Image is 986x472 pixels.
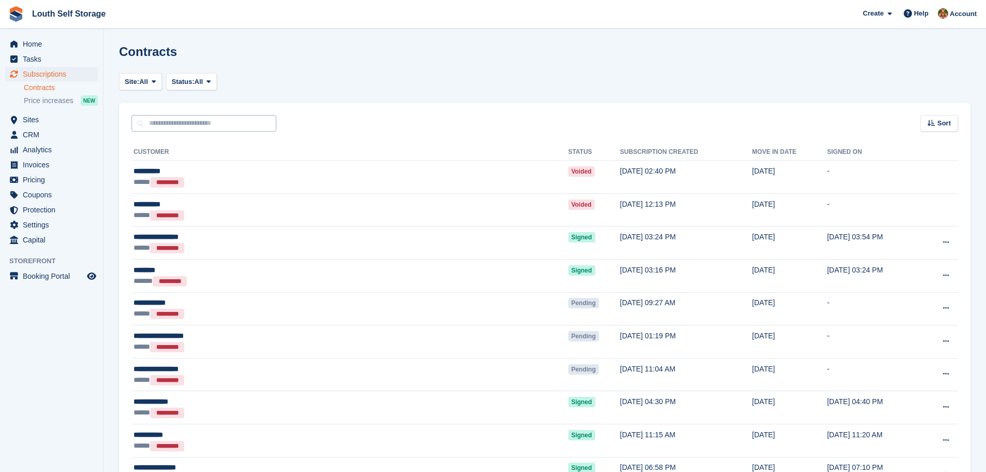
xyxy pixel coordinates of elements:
[568,144,620,161] th: Status
[23,218,85,232] span: Settings
[752,193,827,226] td: [DATE]
[827,424,921,457] td: [DATE] 11:20 AM
[5,173,98,187] a: menu
[23,203,85,217] span: Protection
[827,292,921,325] td: -
[125,77,139,87] span: Site:
[5,67,98,81] a: menu
[827,391,921,424] td: [DATE] 04:40 PM
[568,265,595,276] span: Signed
[568,298,599,308] span: Pending
[827,161,921,194] td: -
[620,193,752,226] td: [DATE] 12:13 PM
[568,232,595,242] span: Signed
[172,77,195,87] span: Status:
[5,37,98,51] a: menu
[827,325,921,359] td: -
[620,226,752,260] td: [DATE] 03:24 PM
[950,9,977,19] span: Account
[620,292,752,325] td: [DATE] 09:27 AM
[23,269,85,283] span: Booking Portal
[827,226,921,260] td: [DATE] 03:54 PM
[620,358,752,391] td: [DATE] 11:04 AM
[5,158,98,172] a: menu
[24,95,98,106] a: Price increases NEW
[827,144,921,161] th: Signed on
[23,233,85,247] span: Capital
[23,173,85,187] span: Pricing
[5,142,98,157] a: menu
[24,83,98,93] a: Contracts
[752,391,827,424] td: [DATE]
[752,358,827,391] td: [DATE]
[752,424,827,457] td: [DATE]
[827,358,921,391] td: -
[827,193,921,226] td: -
[752,144,827,161] th: Move in date
[568,331,599,341] span: Pending
[23,188,85,202] span: Coupons
[139,77,148,87] span: All
[568,397,595,407] span: Signed
[620,424,752,457] td: [DATE] 11:15 AM
[166,73,217,90] button: Status: All
[752,325,827,359] td: [DATE]
[938,8,948,19] img: Andy Smith
[5,269,98,283] a: menu
[752,292,827,325] td: [DATE]
[620,391,752,424] td: [DATE] 04:30 PM
[620,259,752,292] td: [DATE] 03:16 PM
[620,325,752,359] td: [DATE] 01:19 PM
[863,8,884,19] span: Create
[568,199,595,210] span: Voided
[23,67,85,81] span: Subscriptions
[937,118,951,128] span: Sort
[5,233,98,247] a: menu
[5,188,98,202] a: menu
[752,161,827,194] td: [DATE]
[119,45,177,59] h1: Contracts
[5,127,98,142] a: menu
[8,6,24,22] img: stora-icon-8386f47178a22dfd0bd8f6a31ec36ba5ce8667c1dd55bd0f319d3a0aa187defe.svg
[24,96,73,106] span: Price increases
[568,166,595,177] span: Voided
[5,52,98,66] a: menu
[23,142,85,157] span: Analytics
[620,144,752,161] th: Subscription created
[620,161,752,194] td: [DATE] 02:40 PM
[568,364,599,375] span: Pending
[23,127,85,142] span: CRM
[5,203,98,217] a: menu
[752,226,827,260] td: [DATE]
[827,259,921,292] td: [DATE] 03:24 PM
[131,144,568,161] th: Customer
[914,8,929,19] span: Help
[23,37,85,51] span: Home
[5,218,98,232] a: menu
[28,5,110,22] a: Louth Self Storage
[9,256,103,266] span: Storefront
[81,95,98,106] div: NEW
[119,73,162,90] button: Site: All
[195,77,203,87] span: All
[23,158,85,172] span: Invoices
[752,259,827,292] td: [DATE]
[5,112,98,127] a: menu
[85,270,98,282] a: Preview store
[23,52,85,66] span: Tasks
[23,112,85,127] span: Sites
[568,430,595,440] span: Signed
